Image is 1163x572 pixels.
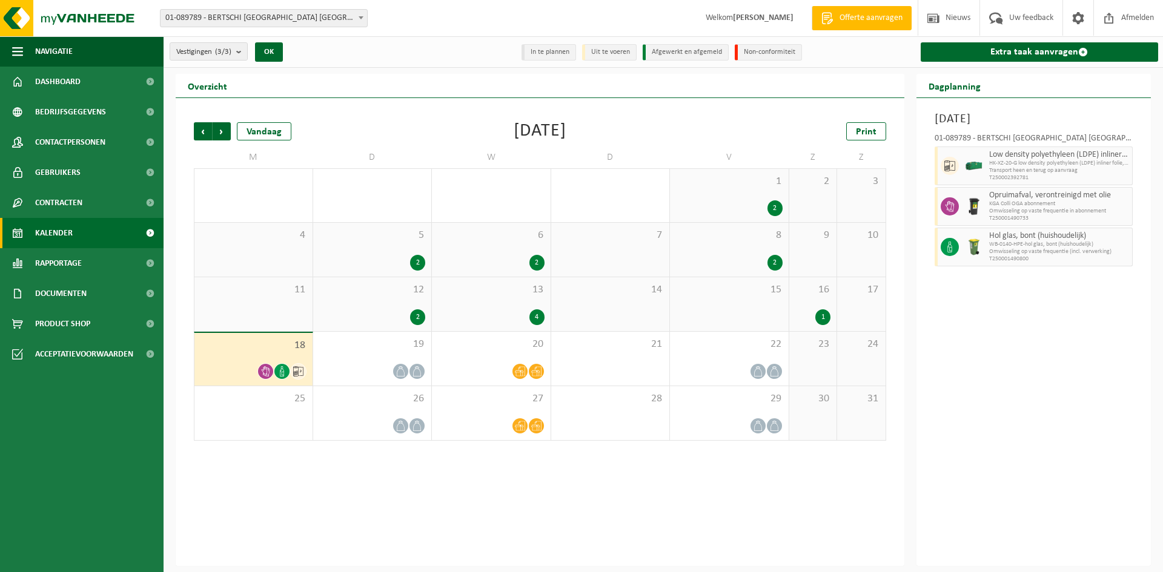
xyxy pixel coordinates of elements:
[438,392,545,406] span: 27
[676,338,783,351] span: 22
[643,44,729,61] li: Afgewerkt en afgemeld
[432,146,551,168] td: W
[529,309,545,325] div: 4
[815,309,830,325] div: 1
[161,10,367,27] span: 01-089789 - BERTSCHI BELGIUM NV - ANTWERPEN
[733,13,794,22] strong: [PERSON_NAME]
[35,339,133,369] span: Acceptatievoorwaarden
[176,43,231,61] span: Vestigingen
[557,392,664,406] span: 28
[676,392,783,406] span: 29
[200,392,306,406] span: 25
[846,122,886,140] a: Print
[176,74,239,97] h2: Overzicht
[313,146,432,168] td: D
[529,255,545,271] div: 2
[989,174,1130,182] span: T250002392781
[319,392,426,406] span: 26
[319,229,426,242] span: 5
[989,231,1130,241] span: Hol glas, bont (huishoudelijk)
[35,157,81,188] span: Gebruikers
[670,146,789,168] td: V
[551,146,671,168] td: D
[200,283,306,297] span: 11
[843,175,879,188] span: 3
[35,67,81,97] span: Dashboard
[410,255,425,271] div: 2
[795,229,831,242] span: 9
[35,248,82,278] span: Rapportage
[676,175,783,188] span: 1
[255,42,283,62] button: OK
[921,42,1159,62] a: Extra taak aanvragen
[514,122,566,140] div: [DATE]
[935,110,1133,128] h3: [DATE]
[194,122,212,140] span: Vorige
[989,255,1130,263] span: T250001490800
[676,229,783,242] span: 8
[194,146,313,168] td: M
[557,283,664,297] span: 14
[965,197,983,215] img: WB-0240-HPE-BK-01
[35,278,87,309] span: Documenten
[812,6,912,30] a: Offerte aanvragen
[795,338,831,351] span: 23
[935,134,1133,146] div: 01-089789 - BERTSCHI [GEOGRAPHIC_DATA] [GEOGRAPHIC_DATA] - [GEOGRAPHIC_DATA]
[837,146,886,168] td: Z
[170,42,248,61] button: Vestigingen(3/3)
[438,283,545,297] span: 13
[35,188,82,218] span: Contracten
[319,283,426,297] span: 12
[438,229,545,242] span: 6
[989,208,1130,215] span: Omwisseling op vaste frequentie in abonnement
[767,255,783,271] div: 2
[35,218,73,248] span: Kalender
[789,146,838,168] td: Z
[989,241,1130,248] span: WB-0140-HPE-hol glas, bont (huishoudelijk)
[213,122,231,140] span: Volgende
[916,74,993,97] h2: Dagplanning
[843,283,879,297] span: 17
[837,12,906,24] span: Offerte aanvragen
[35,97,106,127] span: Bedrijfsgegevens
[795,392,831,406] span: 30
[319,338,426,351] span: 19
[438,338,545,351] span: 20
[522,44,576,61] li: In te plannen
[35,36,73,67] span: Navigatie
[200,339,306,352] span: 18
[843,338,879,351] span: 24
[557,338,664,351] span: 21
[215,48,231,56] count: (3/3)
[582,44,637,61] li: Uit te voeren
[843,392,879,406] span: 31
[795,175,831,188] span: 2
[989,200,1130,208] span: KGA Colli OGA abonnement
[795,283,831,297] span: 16
[965,157,983,175] img: HK-XZ-20-GN-00
[35,127,105,157] span: Contactpersonen
[676,283,783,297] span: 15
[965,238,983,256] img: WB-0140-HPE-GN-50
[989,150,1130,160] span: Low density polyethyleen (LDPE) inliner folie, naturel, los
[237,122,291,140] div: Vandaag
[35,309,90,339] span: Product Shop
[989,215,1130,222] span: T250001490733
[160,9,368,27] span: 01-089789 - BERTSCHI BELGIUM NV - ANTWERPEN
[989,248,1130,255] span: Omwisseling op vaste frequentie (incl. verwerking)
[200,229,306,242] span: 4
[989,167,1130,174] span: Transport heen en terug op aanvraag
[557,229,664,242] span: 7
[843,229,879,242] span: 10
[989,191,1130,200] span: Opruimafval, verontreinigd met olie
[735,44,802,61] li: Non-conformiteit
[856,127,876,137] span: Print
[767,200,783,216] div: 2
[410,309,425,325] div: 2
[989,160,1130,167] span: HK-XZ-20-G low density polyethyleen (LDPE) inliner folie, na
